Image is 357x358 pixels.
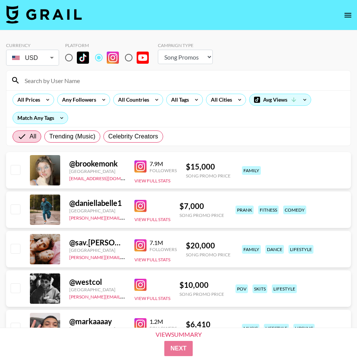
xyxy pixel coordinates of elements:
div: Song Promo Price [186,173,231,179]
div: lipsync [293,324,315,333]
div: fitness [258,206,279,214]
div: $ 20,000 [186,241,231,250]
div: Currency [6,42,59,48]
img: Instagram [134,239,147,251]
button: View Full Stats [134,217,170,222]
div: [GEOGRAPHIC_DATA] [69,287,125,292]
span: All [30,132,36,141]
div: comedy [283,206,306,214]
button: View Full Stats [134,178,170,184]
div: dance [265,245,284,254]
div: pov [235,284,248,293]
div: [GEOGRAPHIC_DATA] [69,326,125,332]
div: [GEOGRAPHIC_DATA] [69,168,125,174]
img: Instagram [134,200,147,212]
div: $ 15,000 [186,162,231,171]
div: Match Any Tags [13,112,68,124]
a: [PERSON_NAME][EMAIL_ADDRESS][DOMAIN_NAME] [69,253,181,260]
div: skits [253,284,267,293]
button: Next [164,341,193,356]
div: @ sav.[PERSON_NAME] [69,238,125,247]
div: music [242,324,259,333]
a: [PERSON_NAME][EMAIL_ADDRESS][DOMAIN_NAME] [69,292,181,300]
div: Song Promo Price [179,212,224,218]
div: Avg Views [249,94,311,105]
div: [GEOGRAPHIC_DATA] [69,208,125,214]
img: Grail Talent [6,5,82,24]
div: lifestyle [272,284,297,293]
div: Platform [65,42,155,48]
img: Instagram [134,318,147,330]
div: Any Followers [58,94,98,105]
div: 7.1M [150,239,177,247]
div: All Countries [114,94,151,105]
div: Followers [150,168,177,173]
img: Instagram [107,52,119,64]
div: family [242,245,261,254]
div: @ markaaaay [69,317,125,326]
div: family [242,166,261,175]
img: Instagram [134,279,147,291]
div: All Tags [167,94,190,105]
div: @ daniellabelle1 [69,198,125,208]
div: View Summary [149,331,208,338]
button: open drawer [340,8,355,23]
div: All Cities [206,94,234,105]
div: Song Promo Price [179,291,224,297]
iframe: Drift Widget Chat Controller [319,320,348,349]
div: @ westcol [69,277,125,287]
div: lifestyle [264,324,289,333]
div: $ 6,410 [186,320,231,329]
div: $ 10,000 [179,280,224,290]
a: [EMAIL_ADDRESS][DOMAIN_NAME] [69,174,145,181]
div: [GEOGRAPHIC_DATA] [69,247,125,253]
div: prank [235,206,254,214]
div: @ brookemonk [69,159,125,168]
img: YouTube [137,52,149,64]
div: All Prices [13,94,42,105]
span: Trending (Music) [49,132,95,141]
span: Celebrity Creators [108,132,158,141]
div: $ 7,000 [179,201,224,211]
div: Campaign Type [158,42,213,48]
div: Song Promo Price [186,252,231,258]
button: View Full Stats [134,295,170,301]
div: Followers [150,247,177,252]
a: [PERSON_NAME][EMAIL_ADDRESS][DOMAIN_NAME] [69,214,181,221]
div: lifestyle [288,245,313,254]
div: Followers [150,325,177,331]
input: Search by User Name [20,74,346,86]
button: View Full Stats [134,257,170,262]
img: TikTok [77,52,89,64]
div: 1.2M [150,318,177,325]
div: 7.9M [150,160,177,168]
div: USD [8,51,58,64]
img: Instagram [134,160,147,173]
